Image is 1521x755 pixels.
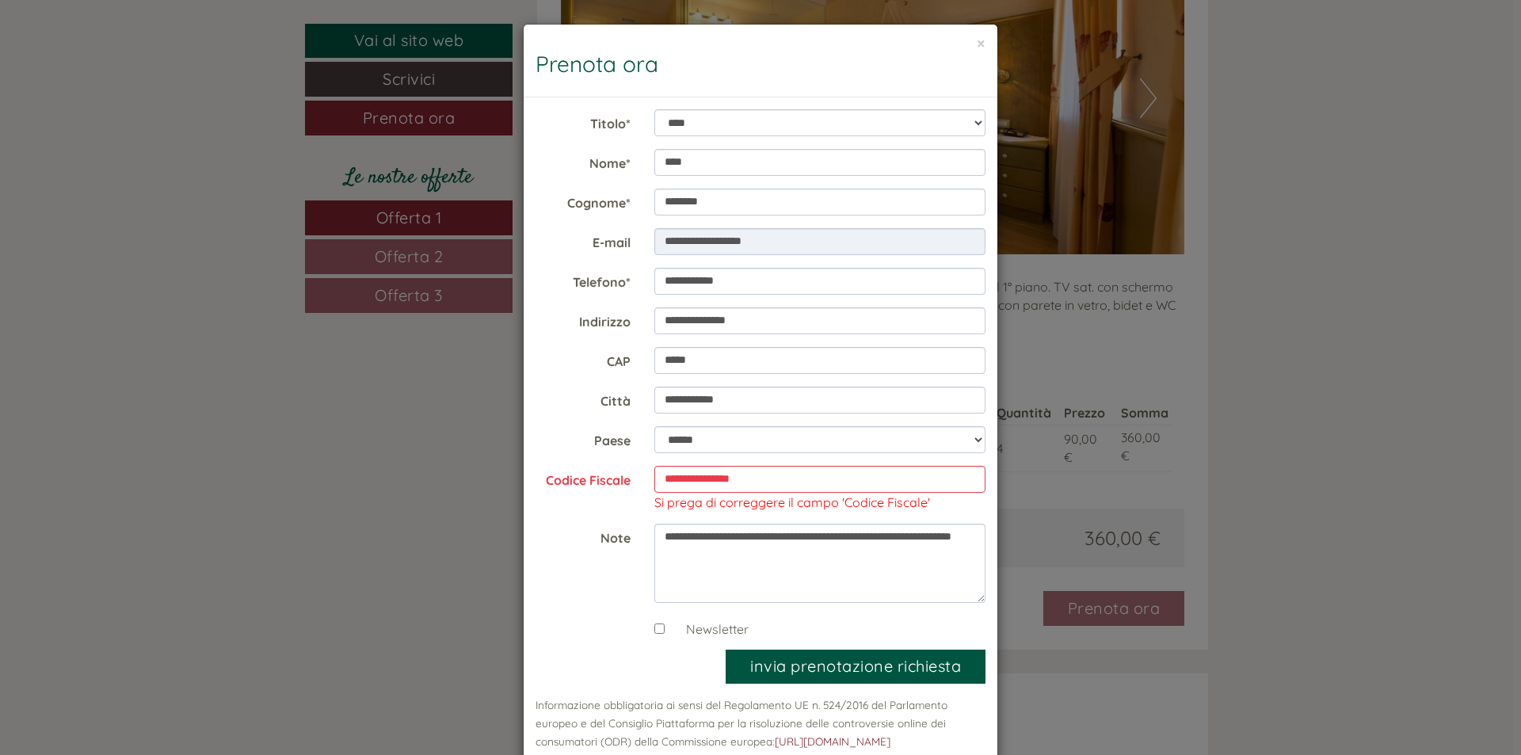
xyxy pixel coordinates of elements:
button: × [977,35,985,51]
label: Nome* [524,149,642,173]
small: Informazione obbligatoria ai sensi del Regolamento UE n. 524/2016 del Parlamento europeo e del Co... [536,698,947,748]
div: lunedì [280,12,345,39]
div: Buon giorno, come possiamo aiutarla? [12,43,258,91]
h3: Prenota ora [536,52,985,77]
label: Codice Fiscale [524,466,642,490]
button: Invia [539,410,625,445]
label: Note [524,524,642,547]
span: Si prega di correggere il campo 'Codice Fiscale' [654,494,930,510]
label: Indirizzo [524,307,642,331]
button: invia prenotazione richiesta [726,650,985,684]
small: 13:43 [24,77,250,88]
label: E-mail [524,228,642,252]
label: Cognome* [524,189,642,212]
label: Telefono* [524,268,642,292]
label: Città [524,387,642,410]
label: Titolo* [524,109,642,133]
label: CAP [524,347,642,371]
a: [URL][DOMAIN_NAME] [775,734,890,748]
label: Paese [524,426,642,450]
label: Newsletter [670,620,749,639]
div: Hotel Weisses Lamm [24,46,250,59]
